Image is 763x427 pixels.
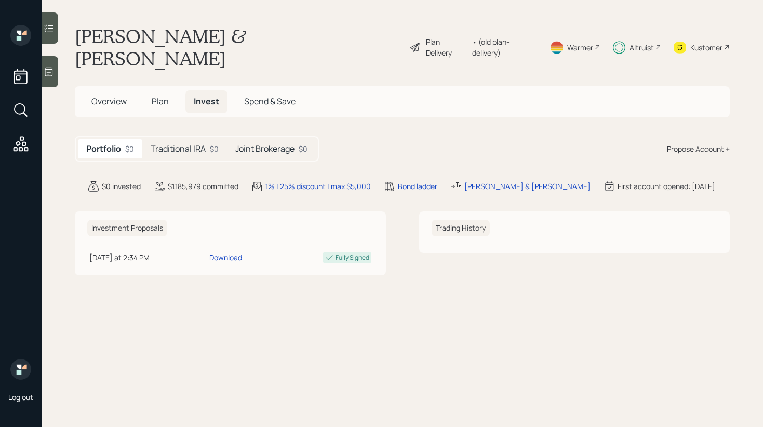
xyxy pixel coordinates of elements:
span: Plan [152,96,169,107]
div: $0 [299,143,307,154]
div: [DATE] at 2:34 PM [89,252,205,263]
div: Propose Account + [667,143,730,154]
div: First account opened: [DATE] [618,181,715,192]
div: 1% | 25% discount | max $5,000 [265,181,371,192]
div: Bond ladder [398,181,437,192]
h5: Joint Brokerage [235,144,295,154]
div: • (old plan-delivery) [472,36,537,58]
span: Invest [194,96,219,107]
h5: Traditional IRA [151,144,206,154]
h6: Investment Proposals [87,220,167,237]
img: retirable_logo.png [10,359,31,380]
div: Log out [8,392,33,402]
span: Overview [91,96,127,107]
div: Plan Delivery [426,36,467,58]
h5: Portfolio [86,144,121,154]
div: $0 [210,143,219,154]
h1: [PERSON_NAME] & [PERSON_NAME] [75,25,401,70]
div: [PERSON_NAME] & [PERSON_NAME] [464,181,591,192]
div: Warmer [567,42,593,53]
span: Spend & Save [244,96,296,107]
div: Fully Signed [336,253,369,262]
div: Kustomer [690,42,722,53]
h6: Trading History [432,220,490,237]
div: $0 [125,143,134,154]
div: $1,185,979 committed [168,181,238,192]
div: Download [209,252,242,263]
div: Altruist [630,42,654,53]
div: $0 invested [102,181,141,192]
